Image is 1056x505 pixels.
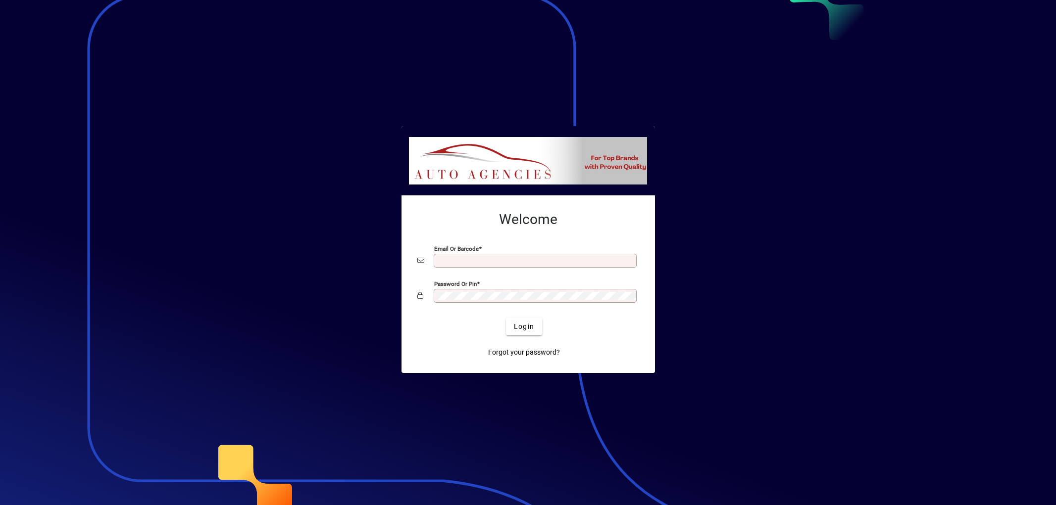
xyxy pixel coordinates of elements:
h2: Welcome [417,211,639,228]
mat-label: Password or Pin [434,280,477,287]
mat-label: Email or Barcode [434,245,479,252]
span: Forgot your password? [488,347,560,358]
span: Login [514,321,534,332]
button: Login [506,318,542,335]
a: Forgot your password? [484,343,564,361]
